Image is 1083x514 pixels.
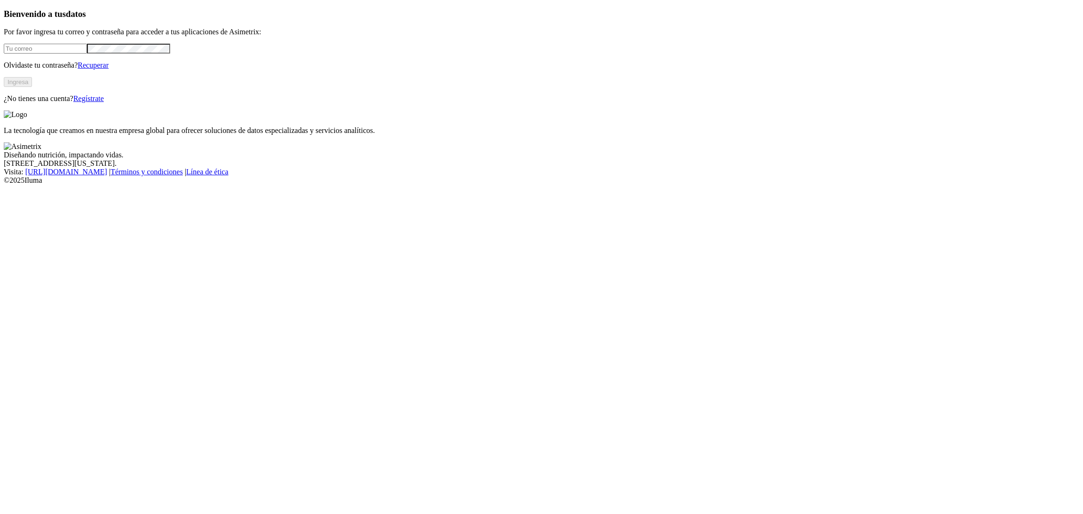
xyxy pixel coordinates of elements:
[186,168,228,176] a: Línea de ética
[25,168,107,176] a: [URL][DOMAIN_NAME]
[66,9,86,19] span: datos
[4,28,1079,36] p: Por favor ingresa tu correo y contraseña para acceder a tus aplicaciones de Asimetrix:
[4,176,1079,185] div: © 2025 Iluma
[4,126,1079,135] p: La tecnología que creamos en nuestra empresa global para ofrecer soluciones de datos especializad...
[4,94,1079,103] p: ¿No tienes una cuenta?
[4,168,1079,176] div: Visita : | |
[4,61,1079,70] p: Olvidaste tu contraseña?
[4,9,1079,19] h3: Bienvenido a tus
[4,110,27,119] img: Logo
[4,142,41,151] img: Asimetrix
[73,94,104,102] a: Regístrate
[4,44,87,54] input: Tu correo
[110,168,183,176] a: Términos y condiciones
[78,61,109,69] a: Recuperar
[4,77,32,87] button: Ingresa
[4,151,1079,159] div: Diseñando nutrición, impactando vidas.
[4,159,1079,168] div: [STREET_ADDRESS][US_STATE].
